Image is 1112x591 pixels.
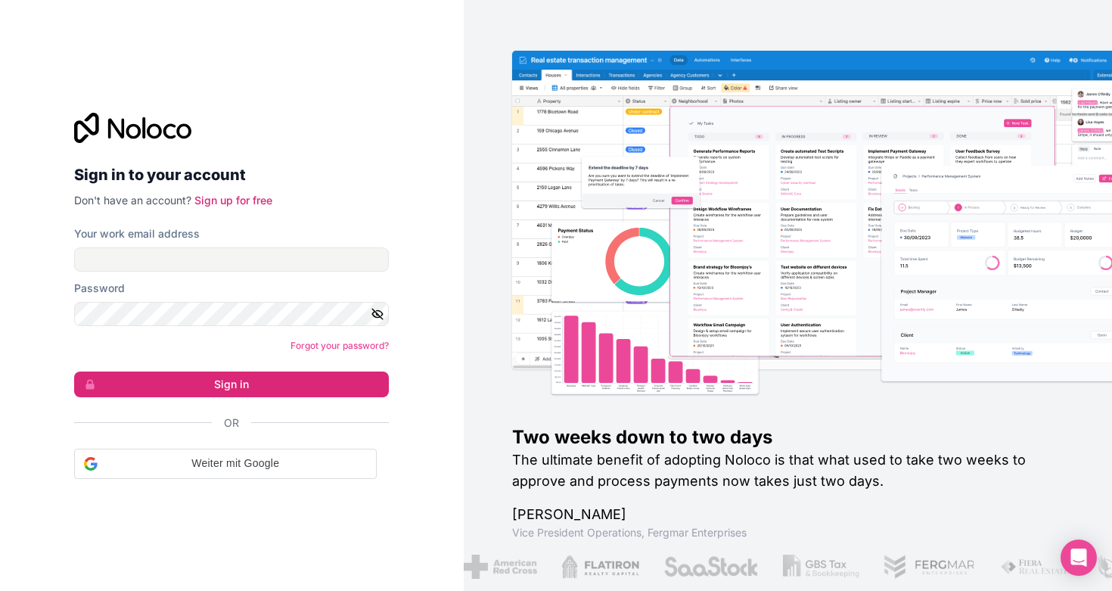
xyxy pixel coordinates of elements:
h1: [PERSON_NAME] [512,504,1064,525]
img: /assets/american-red-cross-BAupjrZR.png [460,555,533,579]
input: Email address [74,247,389,272]
div: Open Intercom Messenger [1061,540,1097,576]
img: /assets/fiera-fwj2N5v4.png [997,555,1068,579]
span: Don't have an account? [74,194,191,207]
img: /assets/flatiron-C8eUkumj.png [558,555,637,579]
span: Or [224,415,239,431]
h2: The ultimate benefit of adopting Noloco is that what used to take two weeks to approve and proces... [512,449,1064,492]
a: Forgot your password? [290,340,389,351]
img: /assets/gbstax-C-GtDUiK.png [780,555,857,579]
img: /assets/fergmar-CudnrXN5.png [881,555,973,579]
input: Password [74,302,389,326]
a: Sign up for free [194,194,272,207]
span: Weiter mit Google [104,456,367,471]
h2: Sign in to your account [74,161,389,188]
h1: Two weeks down to two days [512,425,1064,449]
button: Sign in [74,372,389,397]
div: Weiter mit Google [74,449,377,479]
label: Your work email address [74,226,200,241]
h1: Vice President Operations , Fergmar Enterprises [512,525,1064,540]
img: /assets/saastock-C6Zbiodz.png [660,555,756,579]
label: Password [74,281,125,296]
